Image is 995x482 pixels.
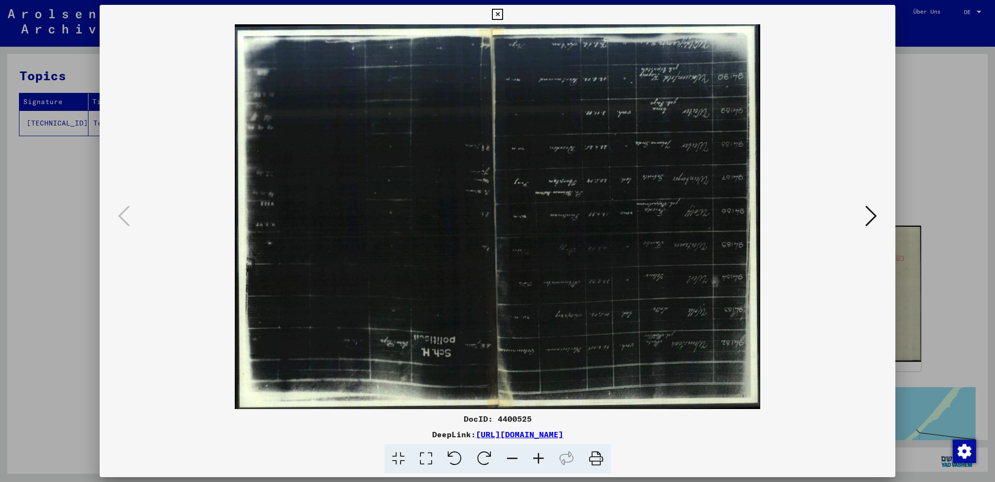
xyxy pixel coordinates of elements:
[133,24,863,409] img: 001.jpg
[100,413,896,425] div: DocID: 4400525
[476,429,563,439] a: [URL][DOMAIN_NAME]
[953,440,976,463] img: Zustimmung ändern
[952,439,976,463] div: Zustimmung ändern
[100,428,896,440] div: DeepLink:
